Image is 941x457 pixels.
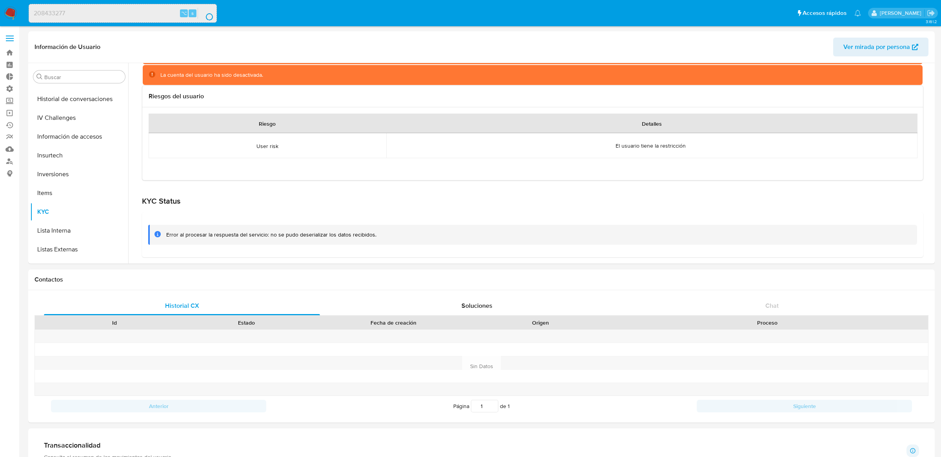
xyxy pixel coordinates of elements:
[36,74,43,80] button: Buscar
[181,9,187,17] span: ⌥
[165,301,199,310] span: Historial CX
[318,319,469,327] div: Fecha de creación
[54,319,175,327] div: Id
[843,38,910,56] span: Ver mirada por persona
[30,127,128,146] button: Información de accesos
[833,38,928,56] button: Ver mirada por persona
[191,9,194,17] span: s
[927,9,935,17] a: Salir
[480,319,601,327] div: Origen
[30,184,128,202] button: Items
[508,402,510,410] span: 1
[198,8,214,19] button: search-icon
[30,221,128,240] button: Lista Interna
[30,146,128,165] button: Insurtech
[30,240,128,259] button: Listas Externas
[30,108,128,127] button: IV Challenges
[612,319,923,327] div: Proceso
[453,400,510,412] span: Página de
[880,9,924,17] p: eric.malcangi@mercadolibre.com
[803,9,847,17] span: Accesos rápidos
[186,319,307,327] div: Estado
[697,400,912,412] button: Siguiente
[44,74,122,81] input: Buscar
[854,10,861,16] a: Notificaciones
[35,276,928,284] h1: Contactos
[51,400,266,412] button: Anterior
[461,301,492,310] span: Soluciones
[29,8,216,18] input: Buscar usuario o caso...
[35,43,100,51] h1: Información de Usuario
[30,259,128,278] button: Marcas AML
[30,165,128,184] button: Inversiones
[765,301,779,310] span: Chat
[30,90,128,108] button: Historial de conversaciones
[30,202,128,221] button: KYC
